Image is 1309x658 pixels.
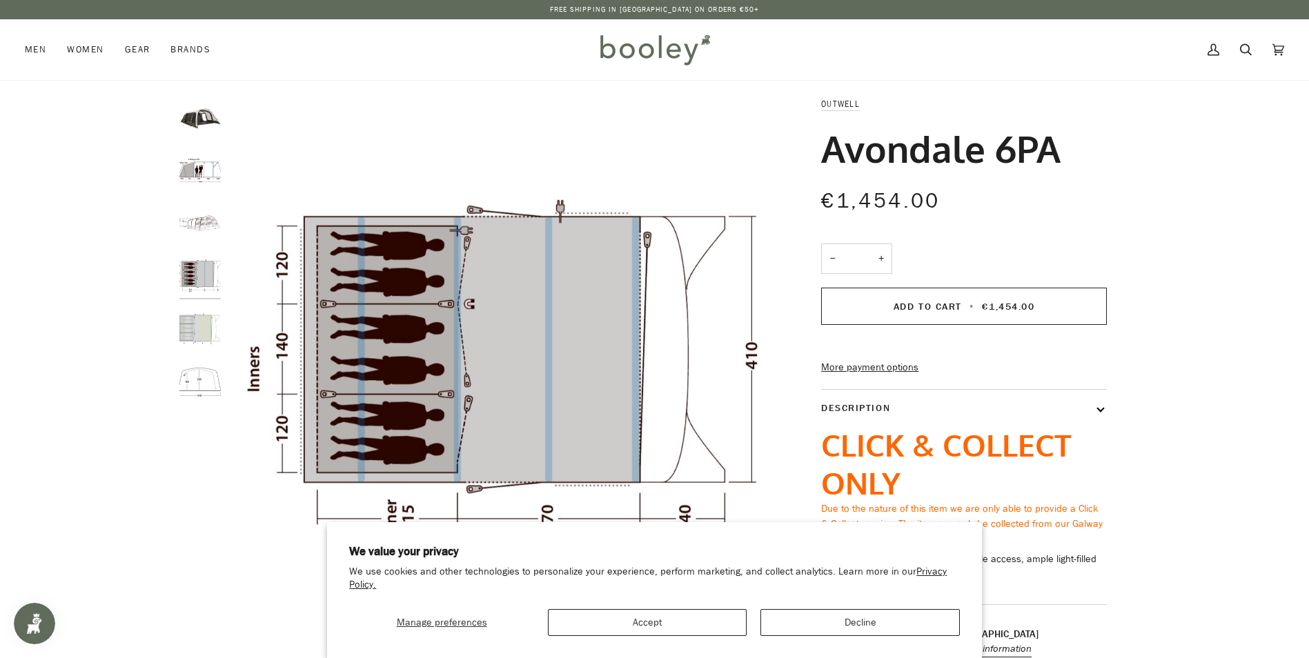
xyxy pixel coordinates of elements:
[349,565,947,591] a: Privacy Policy.
[935,641,1032,657] button: View store information
[14,603,55,644] iframe: Button to open loyalty program pop-up
[179,150,221,191] img: Outwell Avondale 6PA - Booley Galway
[125,43,150,57] span: Gear
[821,502,1103,545] span: Due to the nature of this item we are only able to provide a Click & Collect service. The item ca...
[25,43,46,57] span: Men
[179,308,221,350] img: Outwell Avondale 6PA - Booley Galway
[821,360,1107,375] a: More payment options
[170,43,210,57] span: Brands
[760,609,959,636] button: Decline
[870,243,892,275] button: +
[821,243,843,275] button: −
[821,243,892,275] input: Quantity
[57,19,114,80] a: Women
[821,390,1107,426] button: Description
[349,544,960,559] h2: We value your privacy
[821,288,1107,325] button: Add to Cart • €1,454.00
[397,616,487,629] span: Manage preferences
[349,566,960,592] p: We use cookies and other technologies to personalize your experience, perform marketing, and coll...
[982,300,1034,313] span: €1,454.00
[548,609,747,636] button: Accept
[179,97,221,138] img: Outwell Avondale 6PA - Booley Galway
[821,126,1061,171] h1: Avondale 6PA
[160,19,221,80] a: Brands
[821,187,941,215] span: €1,454.00
[25,19,57,80] a: Men
[594,30,715,70] img: Booley
[821,98,860,110] a: Outwell
[179,255,221,297] img: Outwell Avondale 6PA - Booley Galway
[179,361,221,402] img: Outwell Avondale 6PA - Booley Galway
[115,19,161,80] a: Gear
[894,300,962,313] span: Add to Cart
[179,202,221,243] img: Outwell Avondale 6PA - Booley Galway
[349,609,534,636] button: Manage preferences
[550,4,760,15] p: Free Shipping in [GEOGRAPHIC_DATA] on Orders €50+
[228,97,774,642] img: Outwell Avondale 6PA - Booley Galway
[67,43,104,57] span: Women
[965,300,978,313] span: •
[821,426,1072,501] span: CLICK & COLLECT ONLY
